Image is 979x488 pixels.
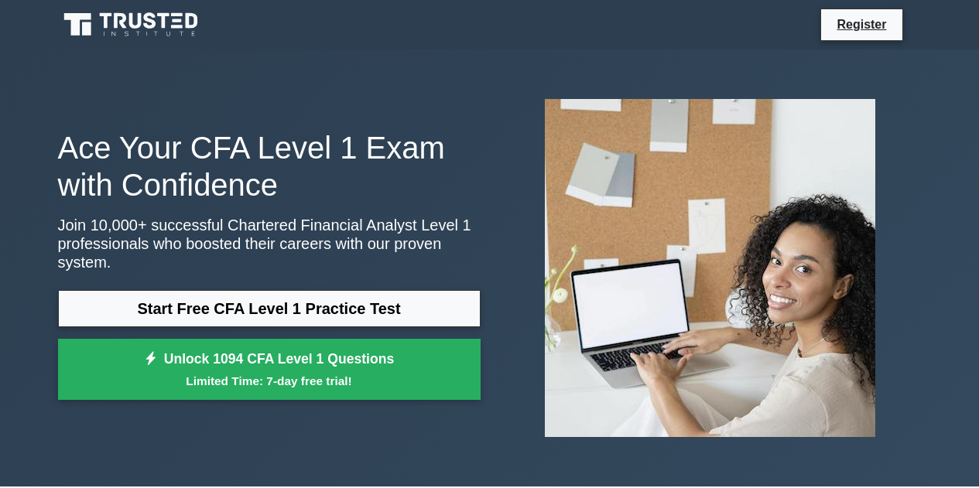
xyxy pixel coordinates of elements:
a: Unlock 1094 CFA Level 1 QuestionsLimited Time: 7-day free trial! [58,339,481,401]
p: Join 10,000+ successful Chartered Financial Analyst Level 1 professionals who boosted their caree... [58,216,481,271]
a: Start Free CFA Level 1 Practice Test [58,290,481,327]
small: Limited Time: 7-day free trial! [77,372,461,390]
h1: Ace Your CFA Level 1 Exam with Confidence [58,129,481,203]
a: Register [827,15,895,34]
